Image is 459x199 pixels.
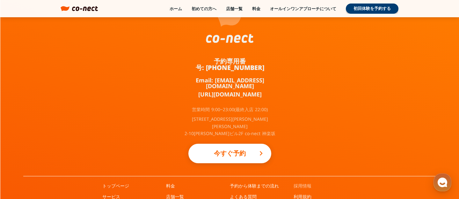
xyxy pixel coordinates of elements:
p: 営業時間 9:00~23:00(最終入店 22:00) [192,107,268,112]
a: ホーム [170,6,182,11]
a: [URL][DOMAIN_NAME] [198,91,262,97]
span: 設定 [98,156,106,161]
i: keyboard_arrow_right [257,149,265,157]
a: トップページ [102,183,129,189]
p: [STREET_ADDRESS][PERSON_NAME][PERSON_NAME] 2-10[PERSON_NAME]ビル2F co-nect 神楽坂 [182,116,278,137]
a: ホーム [2,146,42,162]
span: ホーム [16,156,28,161]
a: 設定 [82,146,122,162]
a: 料金 [166,183,175,189]
a: 予約専用番号: [PHONE_NUMBER] [182,58,278,71]
a: 予約から体験までの流れ [230,183,279,189]
a: オールインワンアプローチについて [270,6,336,11]
a: 店舗一覧 [226,6,243,11]
a: 初めての方へ [192,6,216,11]
a: チャット [42,146,82,162]
span: チャット [55,156,70,161]
a: 初回体験を予約する [346,4,398,14]
a: 今すぐ予約keyboard_arrow_right [188,144,271,163]
a: Email: [EMAIL_ADDRESS][DOMAIN_NAME] [182,77,278,89]
p: 今すぐ予約 [201,146,259,160]
a: 料金 [252,6,260,11]
a: 採用情報 [294,183,311,189]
